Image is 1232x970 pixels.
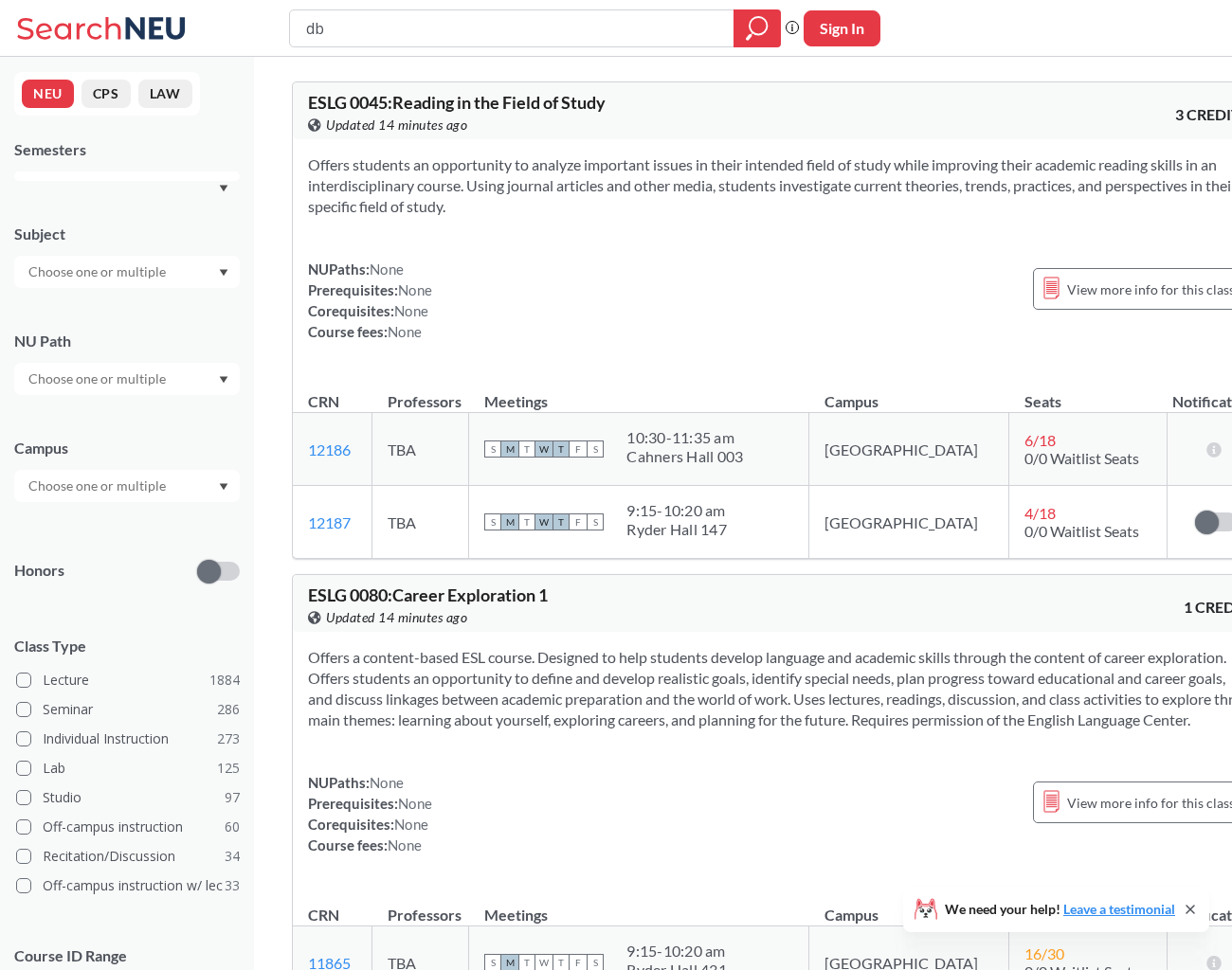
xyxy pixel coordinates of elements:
div: CRN [308,391,339,412]
label: Lab [16,756,240,781]
label: Off-campus instruction [16,815,240,839]
a: 12186 [308,440,351,458]
input: Choose one or multiple [19,260,178,283]
div: magnifying glass [734,9,781,47]
span: Updated 14 minutes ago [326,607,467,628]
div: Dropdown arrow [14,363,240,395]
button: NEU [22,80,74,108]
input: Choose one or multiple [19,368,178,390]
span: 97 [225,787,240,808]
div: Cahners Hall 003 [626,447,743,466]
div: 10:30 - 11:35 am [626,428,743,447]
th: Professors [372,886,469,926]
span: 16 / 30 [1024,944,1064,962]
input: Class, professor, course number, "phrase" [304,12,720,45]
span: None [388,836,422,853]
span: S [484,440,501,458]
th: Meetings [469,372,809,413]
button: Sign In [804,10,880,46]
th: Campus [809,372,1009,413]
span: ESLG 0045 : Reading in the Field of Study [308,92,606,113]
svg: Dropdown arrow [219,376,228,384]
input: Choose one or multiple [19,475,178,497]
span: W [535,440,553,458]
span: 0/0 Waitlist Seats [1024,522,1139,540]
span: ESLG 0080 : Career Exploration 1 [308,584,548,605]
p: Course ID Range [14,945,240,967]
div: NUPaths: Prerequisites: Corequisites: Course fees: [308,772,432,855]
span: None [398,281,432,298]
span: None [388,323,422,340]
div: Subject [14,224,240,244]
span: 60 [225,817,240,837]
span: 286 [217,699,240,720]
th: Campus [809,886,1009,926]
span: M [501,513,518,530]
span: W [535,513,553,530]
div: NU Path [14,331,240,351]
label: Recitation/Discussion [16,844,240,869]
th: Professors [372,372,469,413]
span: T [553,513,570,530]
label: Individual Instruction [16,727,240,751]
button: CPS [82,80,131,108]
svg: magnifying glass [746,15,769,42]
svg: Dropdown arrow [219,269,228,277]
td: [GEOGRAPHIC_DATA] [809,486,1009,559]
span: T [553,440,570,458]
span: S [587,440,604,458]
span: 34 [225,846,240,867]
label: Off-campus instruction w/ lec [16,873,240,898]
span: F [570,513,587,530]
td: TBA [372,413,469,486]
div: CRN [308,905,339,925]
label: Studio [16,785,240,810]
svg: Dropdown arrow [219,185,228,192]
div: 9:15 - 10:20 am [626,501,727,520]
span: T [518,440,535,458]
th: Seats [1009,886,1168,926]
span: 125 [217,758,240,779]
span: F [570,440,587,458]
div: Dropdown arrow [14,256,240,288]
span: 0/0 Waitlist Seats [1024,449,1139,467]
span: 6 / 18 [1024,431,1056,449]
svg: Dropdown arrow [219,483,228,491]
th: Meetings [469,886,809,926]
span: 273 [217,728,240,749]
div: Ryder Hall 147 [626,520,727,539]
span: T [518,513,535,530]
span: None [394,302,428,319]
span: S [484,513,501,530]
span: 1884 [209,670,240,691]
td: [GEOGRAPHIC_DATA] [809,413,1009,486]
span: None [370,260,404,278]
span: Class Type [14,636,240,656]
span: We need your help! [945,903,1175,916]
span: None [370,774,404,791]
div: Semesters [14,139,240,160]
div: Dropdown arrow [14,470,240,502]
span: 33 [225,875,240,896]
span: M [501,440,518,458]
label: Seminar [16,697,240,722]
div: Campus [14,438,240,458]
a: Leave a testimonial [1063,901,1175,917]
label: Lecture [16,668,240,692]
span: S [587,513,604,530]
div: 9:15 - 10:20 am [626,942,727,961]
a: 12187 [308,513,351,531]
th: Seats [1009,372,1168,413]
td: TBA [372,486,469,559]
span: 4 / 18 [1024,504,1056,522]
span: None [394,816,428,833]
button: LAW [138,80,192,108]
span: None [398,795,432,812]
span: Updated 14 minutes ago [326,115,467,135]
p: Honors [14,560,64,582]
div: NUPaths: Prerequisites: Corequisites: Course fees: [308,259,432,342]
